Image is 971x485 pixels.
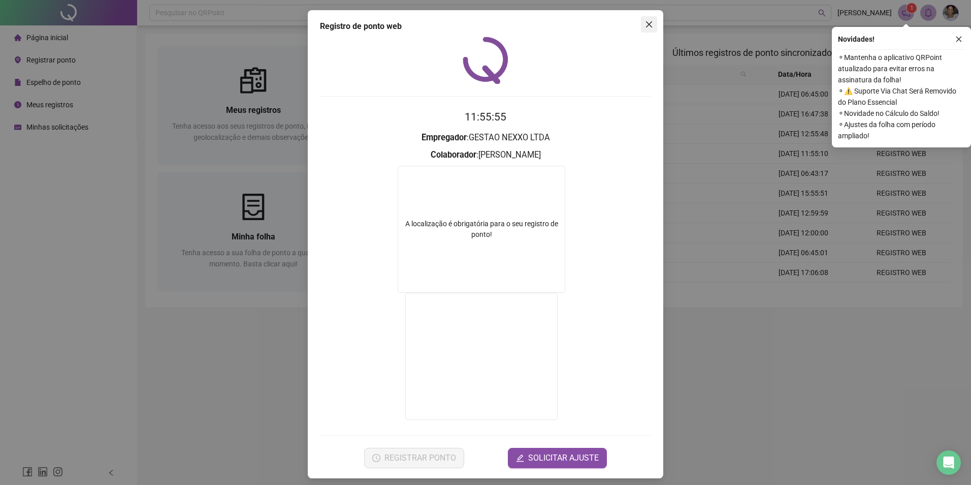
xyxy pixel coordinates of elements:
h3: : GESTAO NEXXO LTDA [320,131,651,144]
button: Close [641,16,657,33]
strong: Colaborador [431,150,476,160]
span: close [955,36,962,43]
span: ⚬ Ajustes da folha com período ampliado! [838,119,965,141]
button: editSOLICITAR AJUSTE [508,448,607,468]
time: 11:55:55 [465,111,506,123]
span: edit [516,454,524,462]
span: ⚬ ⚠️ Suporte Via Chat Será Removido do Plano Essencial [838,85,965,108]
span: SOLICITAR AJUSTE [528,452,599,464]
div: A localização é obrigatória para o seu registro de ponto! [398,219,565,240]
div: Registro de ponto web [320,20,651,33]
span: ⚬ Mantenha o aplicativo QRPoint atualizado para evitar erros na assinatura da folha! [838,52,965,85]
div: Open Intercom Messenger [936,450,961,475]
span: Novidades ! [838,34,875,45]
span: close [645,20,653,28]
h3: : [PERSON_NAME] [320,148,651,162]
img: QRPoint [463,37,508,84]
span: ⚬ Novidade no Cálculo do Saldo! [838,108,965,119]
button: REGISTRAR PONTO [364,448,464,468]
strong: Empregador [422,133,467,142]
